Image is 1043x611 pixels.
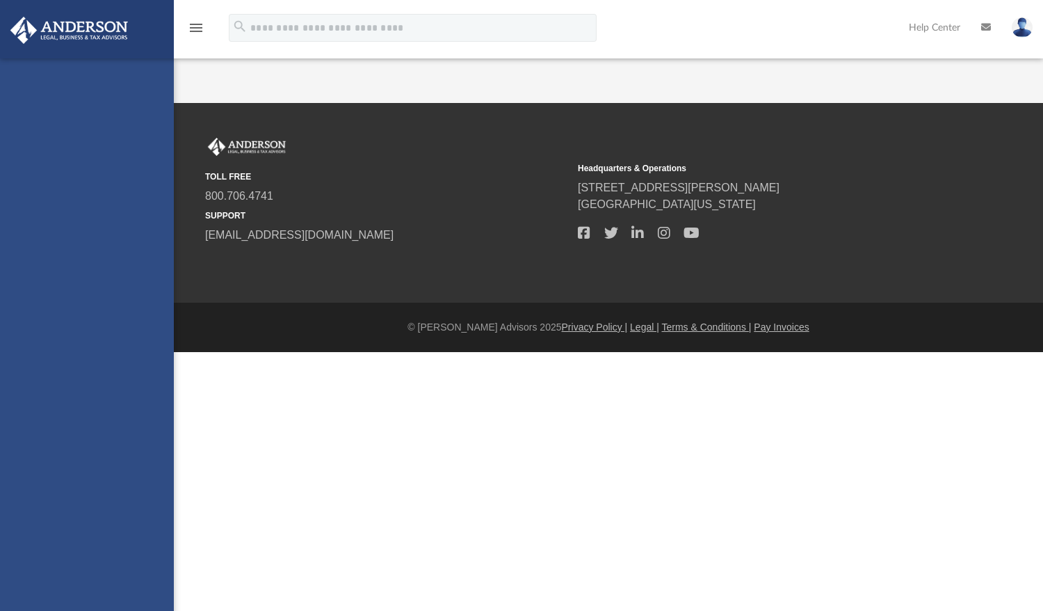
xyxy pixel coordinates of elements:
a: menu [188,26,204,36]
small: Headquarters & Operations [578,162,941,175]
a: [STREET_ADDRESS][PERSON_NAME] [578,182,779,193]
div: © [PERSON_NAME] Advisors 2025 [174,320,1043,335]
a: Privacy Policy | [562,322,628,333]
img: User Pic [1012,17,1033,38]
a: 800.706.4741 [205,190,273,202]
a: [GEOGRAPHIC_DATA][US_STATE] [578,198,756,210]
img: Anderson Advisors Platinum Portal [205,138,289,156]
a: Terms & Conditions | [662,322,752,333]
small: TOLL FREE [205,170,568,183]
i: search [232,19,248,34]
a: Legal | [630,322,659,333]
a: Pay Invoices [754,322,809,333]
small: SUPPORT [205,209,568,222]
i: menu [188,19,204,36]
a: [EMAIL_ADDRESS][DOMAIN_NAME] [205,229,394,241]
img: Anderson Advisors Platinum Portal [6,17,132,44]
